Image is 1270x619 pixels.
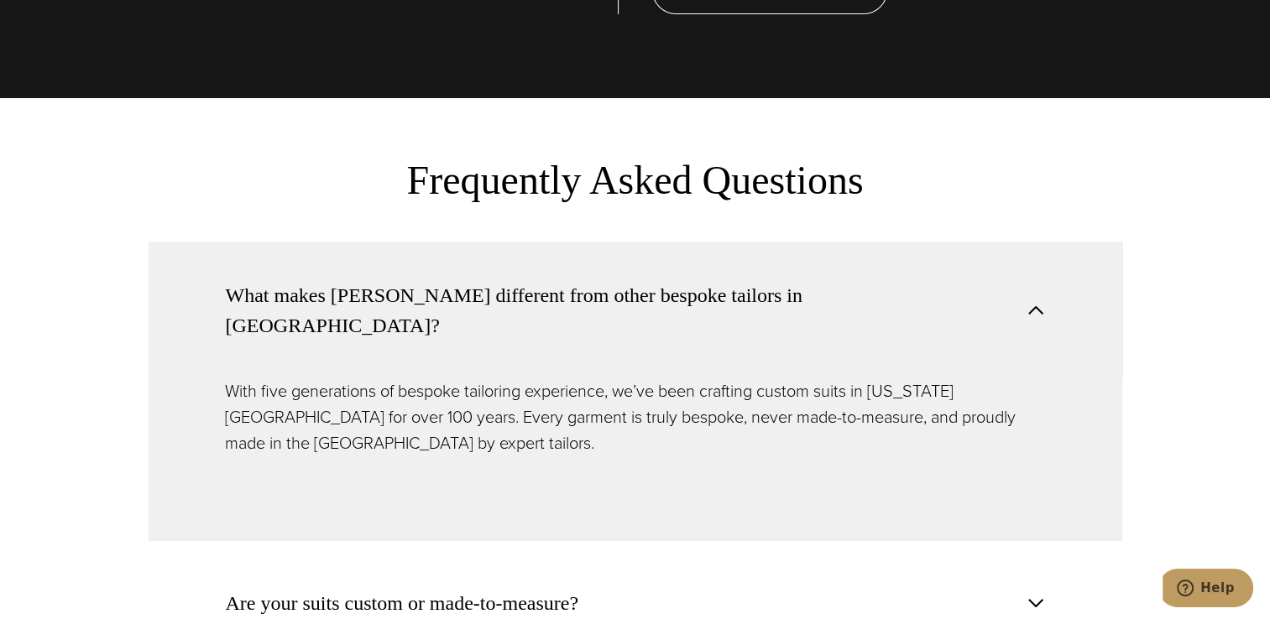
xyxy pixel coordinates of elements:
[1163,569,1253,611] iframe: Opens a widget where you can chat to one of our agents
[207,157,1064,204] h3: Frequently Asked Questions
[225,378,1046,456] p: With five generations of bespoke tailoring experience, we’ve been crafting custom suits in [US_ST...
[149,242,1122,378] button: What makes [PERSON_NAME] different from other bespoke tailors in [GEOGRAPHIC_DATA]?
[226,280,1017,341] span: What makes [PERSON_NAME] different from other bespoke tailors in [GEOGRAPHIC_DATA]?
[226,588,579,618] span: Are your suits custom or made-to-measure?
[149,378,1122,541] div: What makes [PERSON_NAME] different from other bespoke tailors in [GEOGRAPHIC_DATA]?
